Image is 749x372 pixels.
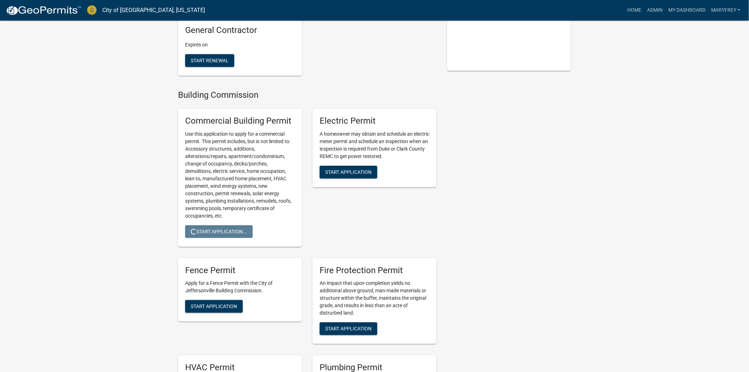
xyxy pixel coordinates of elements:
[185,225,253,238] button: Start Application...
[708,4,743,17] a: MaryFrey
[644,4,665,17] a: Admin
[325,169,372,175] span: Start Application
[320,116,429,126] h5: Electric Permit
[185,41,295,49] p: Expires on
[320,265,429,276] h5: Fire Protection Permit
[665,4,708,17] a: My Dashboard
[102,4,205,16] a: City of [GEOGRAPHIC_DATA], [US_STATE]
[320,130,429,160] p: A homeowner may obtain and schedule an electric meter permit and schedule an inspection when an i...
[87,5,97,15] img: City of Jeffersonville, Indiana
[185,130,295,220] p: Use this application to apply for a commercial permit. This permit includes, but is not limited t...
[320,166,377,179] button: Start Application
[320,322,377,335] button: Start Application
[185,116,295,126] h5: Commercial Building Permit
[191,229,247,234] span: Start Application...
[320,280,429,317] p: An impact that upon completion yields no additional above ground, man-made materials or structure...
[185,280,295,294] p: Apply for a Fence Permit with the City of Jeffersonville Building Commission.
[185,265,295,276] h5: Fence Permit
[185,300,243,313] button: Start Application
[325,326,372,332] span: Start Application
[185,25,295,35] h5: General Contractor
[185,54,234,67] button: Start Renewal
[191,304,237,309] span: Start Application
[191,58,229,63] span: Start Renewal
[178,90,436,100] h4: Building Commission
[624,4,644,17] a: Home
